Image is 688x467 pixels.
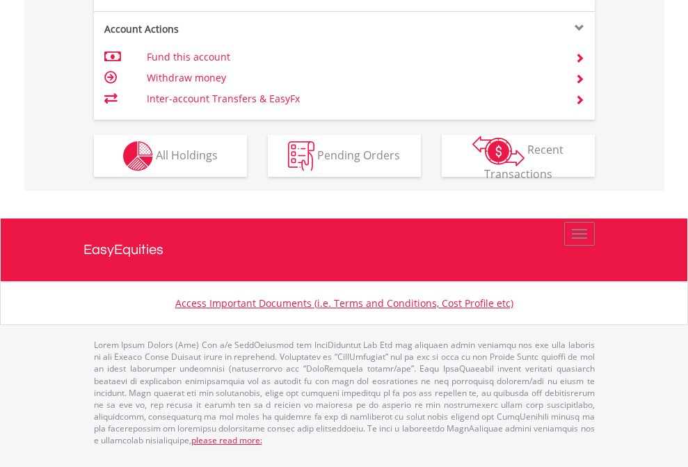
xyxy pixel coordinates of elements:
[123,141,153,171] img: holdings-wht.png
[147,68,558,88] td: Withdraw money
[156,147,218,162] span: All Holdings
[147,88,558,109] td: Inter-account Transfers & EasyFx
[288,141,314,171] img: pending_instructions-wht.png
[175,296,513,310] a: Access Important Documents (i.e. Terms and Conditions, Cost Profile etc)
[94,22,344,36] div: Account Actions
[147,47,558,68] td: Fund this account
[268,135,421,177] button: Pending Orders
[472,136,525,166] img: transactions-zar-wht.png
[94,339,595,446] p: Lorem Ipsum Dolors (Ame) Con a/e SeddOeiusmod tem InciDiduntut Lab Etd mag aliquaen admin veniamq...
[317,147,400,162] span: Pending Orders
[83,219,605,281] a: EasyEquities
[442,135,595,177] button: Recent Transactions
[94,135,247,177] button: All Holdings
[191,434,262,446] a: please read more:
